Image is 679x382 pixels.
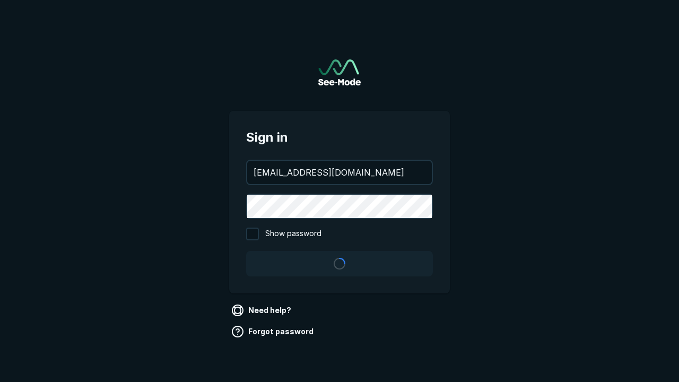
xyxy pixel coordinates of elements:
a: Go to sign in [318,59,361,85]
span: Sign in [246,128,433,147]
a: Need help? [229,302,295,319]
span: Show password [265,228,321,240]
input: your@email.com [247,161,432,184]
img: See-Mode Logo [318,59,361,85]
a: Forgot password [229,323,318,340]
